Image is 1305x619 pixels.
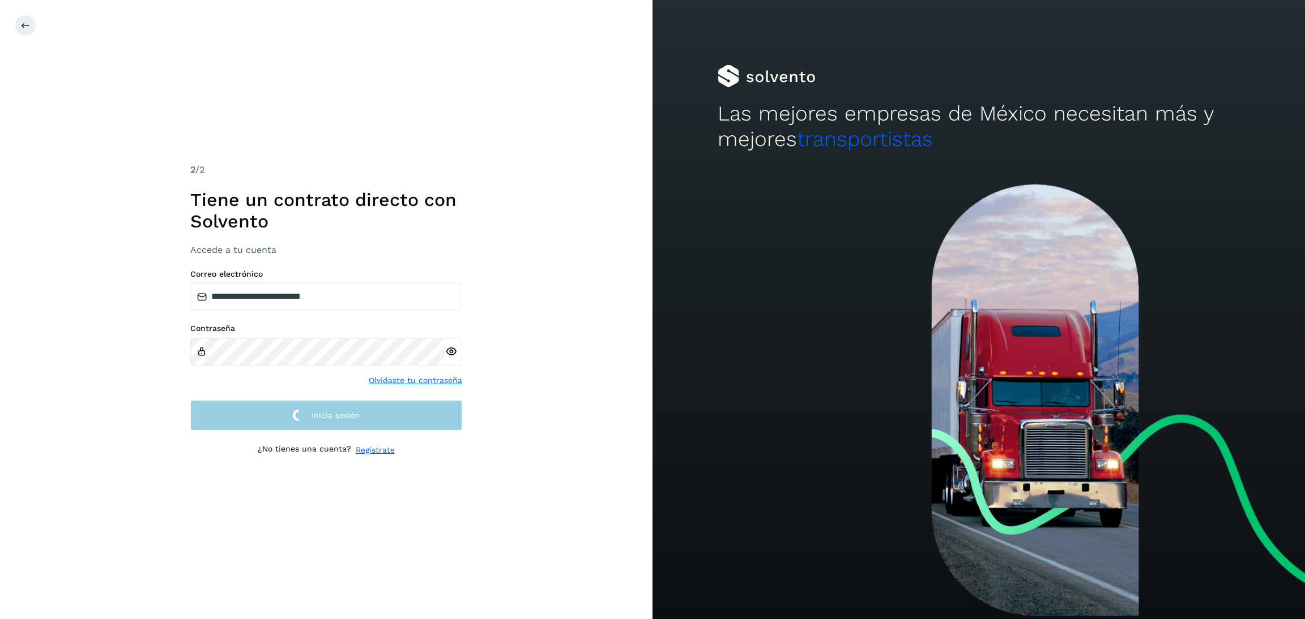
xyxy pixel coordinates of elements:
[190,244,462,255] h3: Accede a tu cuenta
[356,444,395,456] a: Regístrate
[190,400,462,431] button: Inicia sesión
[190,164,195,175] span: 2
[718,101,1240,152] h2: Las mejores empresas de México necesitan más y mejores
[190,324,462,333] label: Contraseña
[258,444,351,456] p: ¿No tienes una cuenta?
[190,189,462,233] h1: Tiene un contrato directo con Solvento
[312,411,360,419] span: Inicia sesión
[369,375,462,386] a: Olvidaste tu contraseña
[190,163,462,177] div: /2
[190,269,462,279] label: Correo electrónico
[797,127,933,151] span: transportistas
